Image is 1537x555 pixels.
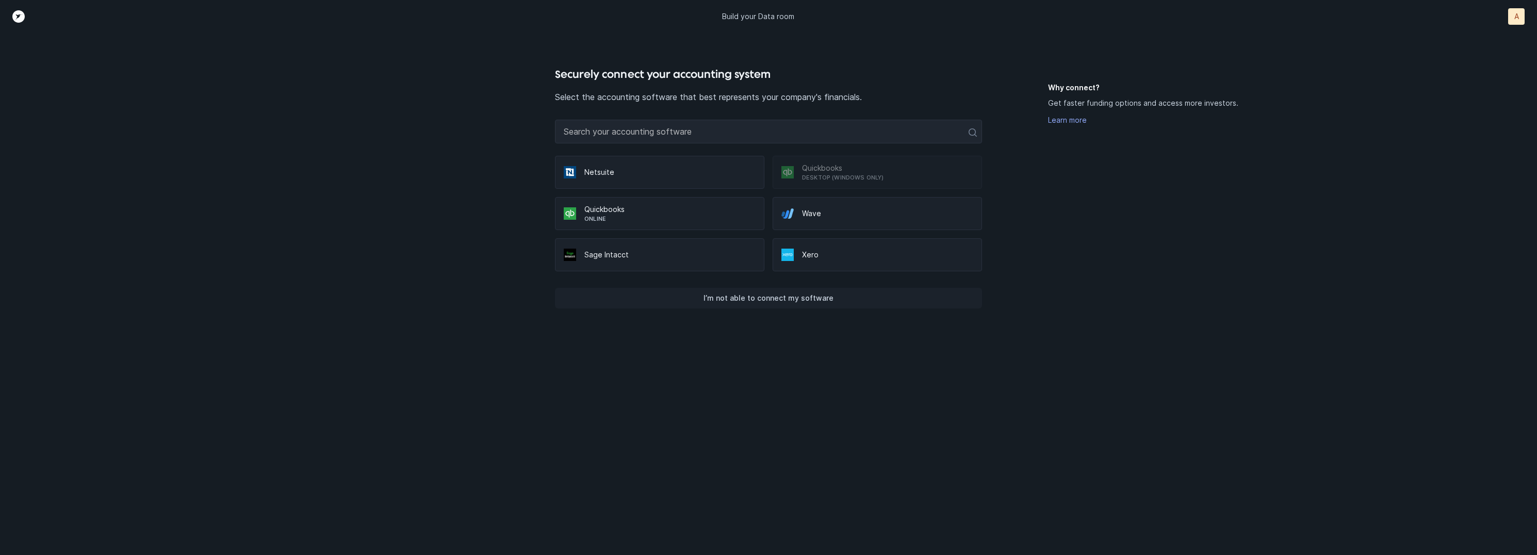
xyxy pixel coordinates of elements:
[555,288,982,308] button: I’m not able to connect my software
[1508,8,1525,25] button: A
[555,91,982,103] p: Select the accounting software that best represents your company's financials.
[802,250,973,260] p: Xero
[1048,116,1087,124] a: Learn more
[584,215,756,223] p: Online
[722,11,794,22] p: Build your Data room
[584,204,756,215] p: Quickbooks
[1048,97,1238,109] p: Get faster funding options and access more investors.
[1048,83,1409,93] h5: Why connect?
[773,156,982,189] div: QuickbooksDesktop (Windows only)
[1514,11,1519,22] p: A
[704,292,833,304] p: I’m not able to connect my software
[584,250,756,260] p: Sage Intacct
[555,156,764,189] div: Netsuite
[773,238,982,271] div: Xero
[802,163,973,173] p: Quickbooks
[802,173,973,182] p: Desktop (Windows only)
[555,238,764,271] div: Sage Intacct
[773,197,982,230] div: Wave
[584,167,756,177] p: Netsuite
[555,197,764,230] div: QuickbooksOnline
[802,208,973,219] p: Wave
[555,66,982,83] h4: Securely connect your accounting system
[555,120,982,143] input: Search your accounting software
